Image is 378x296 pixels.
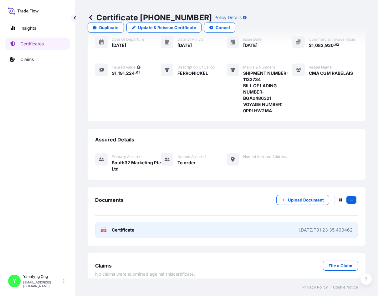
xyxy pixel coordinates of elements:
[126,23,202,33] a: Update & Reissue Certificate
[177,42,192,48] span: [DATE]
[13,278,16,284] span: Y
[243,65,275,70] span: Marks & Numbers
[177,154,206,159] span: Named Assured
[112,160,161,172] span: South32 Marketing Pte Ltd
[95,271,195,277] span: No claims were submitted against this certificate .
[243,70,292,114] span: SHIPMENT NUMBER: 1132734 BILL OF LADING NUMBER: BGA0486321 VOYAGE NUMBER: 0PPLHW2MA
[20,56,34,63] p: Claims
[116,71,118,75] span: ,
[99,24,119,31] p: Duplicate
[243,160,248,166] span: —
[243,42,258,48] span: [DATE]
[138,24,196,31] p: Update & Reissue Certificate
[95,136,134,143] span: Assured Details
[334,44,335,46] span: .
[314,43,315,48] span: ,
[118,71,125,75] span: 191
[95,197,124,203] span: Documents
[112,65,135,70] span: Insured Value
[309,65,332,70] span: Vessel Name
[5,38,70,50] a: Certificates
[23,274,62,279] p: Yanntyng Ong
[309,43,312,48] span: $
[309,70,353,76] span: CMA CGM RABELAIS
[335,44,339,46] span: 92
[125,71,126,75] span: ,
[302,285,328,290] a: Privacy Policy
[177,160,196,166] span: To order
[312,43,314,48] span: 1
[88,23,124,33] a: Duplicate
[276,195,329,205] button: Upload Document
[333,285,358,290] a: Cookie Notice
[315,43,324,48] span: 082
[23,280,62,288] p: [EMAIL_ADDRESS][DOMAIN_NAME]
[216,24,230,31] p: Cancel
[5,22,70,34] a: Insights
[5,53,70,66] a: Claims
[88,13,212,23] p: Certificate [PHONE_NUMBER]
[299,227,353,233] div: [DATE]T01:23:35.400462
[20,25,36,31] p: Insights
[20,41,44,47] p: Certificates
[112,227,134,233] span: Certificate
[325,43,334,48] span: 930
[115,71,116,75] span: 1
[112,71,115,75] span: $
[95,222,358,238] a: PDFCertificate[DATE]T01:23:35.400462
[324,43,325,48] span: ,
[204,23,235,33] button: Cancel
[102,230,106,232] text: PDF
[126,71,135,75] span: 224
[288,197,324,203] p: Upload Document
[323,261,358,271] a: File a Claim
[112,154,141,159] span: Primary assured
[329,263,352,269] p: File a Claim
[135,72,136,74] span: .
[95,263,112,269] span: Claims
[177,65,215,70] span: Description of cargo
[243,154,287,159] span: Named Assured Address
[177,70,208,76] span: FERRONICKEL
[136,72,140,74] span: 01
[214,14,242,21] p: Policy Details
[112,42,126,48] span: [DATE]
